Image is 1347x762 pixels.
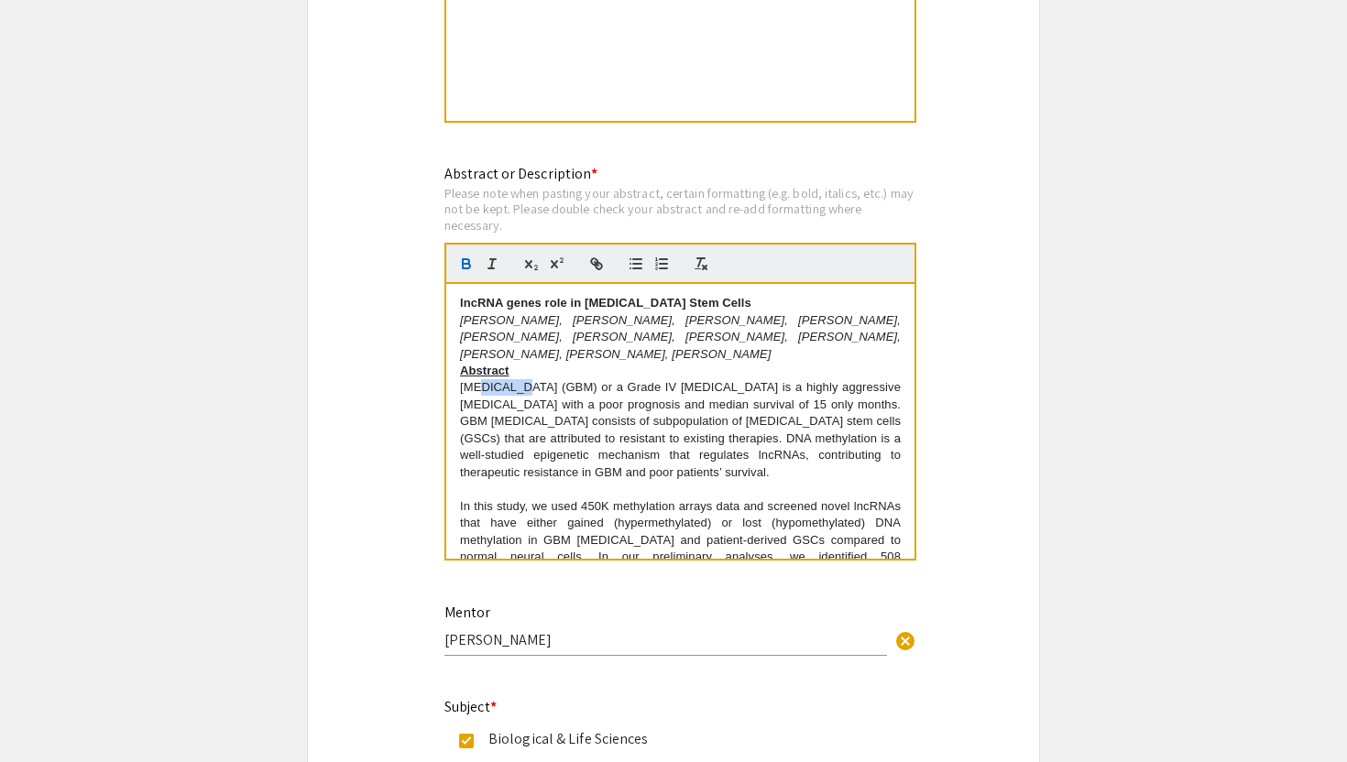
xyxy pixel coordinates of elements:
input: Type Here [444,630,887,649]
em: [PERSON_NAME], [PERSON_NAME], [PERSON_NAME], [PERSON_NAME], [PERSON_NAME], [PERSON_NAME], [PERSON... [460,313,904,361]
p: In this study, we used 450K methylation arrays data and screened novel lncRNAs that have either g... [460,498,901,684]
mat-label: Abstract or Description [444,164,597,183]
mat-label: Mentor [444,603,490,622]
div: Please note when pasting your abstract, certain formatting (e.g. bold, italics, etc.) may not be ... [444,185,916,234]
u: Abstract [460,364,509,377]
div: Biological & Life Sciences [474,728,859,750]
iframe: Chat [14,680,78,748]
strong: lncRNA genes role in [MEDICAL_DATA] Stem Cells [460,296,751,310]
mat-label: Subject [444,697,497,716]
span: cancel [894,630,916,652]
button: Clear [887,622,924,659]
p: [MEDICAL_DATA] (GBM) or a Grade IV [MEDICAL_DATA] is a highly aggressive [MEDICAL_DATA] with a po... [460,379,901,481]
